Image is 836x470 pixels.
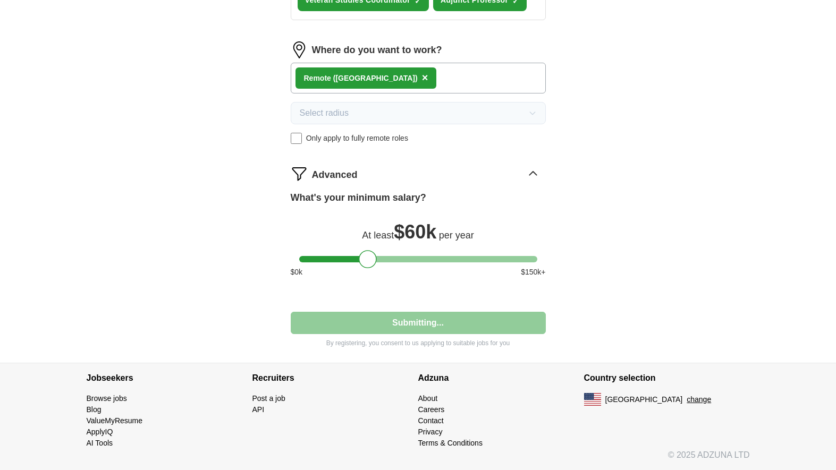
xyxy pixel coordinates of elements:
[87,394,127,403] a: Browse jobs
[418,416,444,425] a: Contact
[418,439,483,447] a: Terms & Conditions
[521,267,545,278] span: $ 150 k+
[87,405,102,414] a: Blog
[252,394,285,403] a: Post a job
[312,43,442,57] label: Where do you want to work?
[291,165,308,182] img: filter
[584,363,750,393] h4: Country selection
[418,394,438,403] a: About
[312,168,358,182] span: Advanced
[252,405,265,414] a: API
[394,221,436,243] span: $ 60k
[291,338,546,348] p: By registering, you consent to us applying to suitable jobs for you
[605,394,683,405] span: [GEOGRAPHIC_DATA]
[291,312,546,334] button: Submitting...
[418,428,443,436] a: Privacy
[422,72,428,83] span: ×
[306,133,408,144] span: Only apply to fully remote roles
[291,267,303,278] span: $ 0 k
[87,439,113,447] a: AI Tools
[362,230,394,241] span: At least
[87,428,113,436] a: ApplyIQ
[439,230,474,241] span: per year
[418,405,445,414] a: Careers
[422,70,428,86] button: ×
[584,393,601,406] img: US flag
[687,394,711,405] button: change
[78,449,758,470] div: © 2025 ADZUNA LTD
[291,133,302,144] input: Only apply to fully remote roles
[291,102,546,124] button: Select radius
[304,73,418,84] div: Remote ([GEOGRAPHIC_DATA])
[87,416,143,425] a: ValueMyResume
[291,191,426,205] label: What's your minimum salary?
[300,107,349,119] span: Select radius
[291,41,308,58] img: location.png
